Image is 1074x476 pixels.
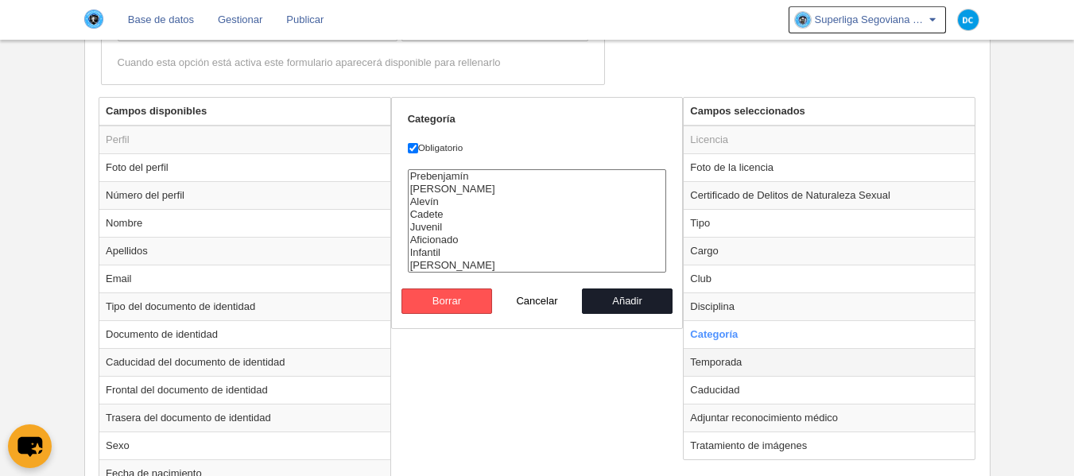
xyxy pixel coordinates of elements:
td: Foto del perfil [99,153,390,181]
img: c2l6ZT0zMHgzMCZmcz05JnRleHQ9REMmYmc9MDM5YmU1.png [958,10,979,30]
option: Prebenjamín Femenino [409,259,666,272]
td: Nombre [99,209,390,237]
option: Benjamín [409,183,666,195]
th: Campos seleccionados [684,98,975,126]
button: chat-button [8,424,52,468]
td: Apellidos [99,237,390,265]
td: Tipo [684,209,975,237]
option: Alevín [409,195,666,208]
td: Disciplina [684,292,975,320]
option: Prebenjamín [409,170,666,183]
label: Obligatorio [408,141,667,155]
td: Certificado de Delitos de Naturaleza Sexual [684,181,975,209]
option: Juvenil [409,221,666,234]
button: Cancelar [492,288,583,314]
td: Email [99,265,390,292]
td: Caducidad [684,376,975,404]
td: Número del perfil [99,181,390,209]
td: Documento de identidad [99,320,390,348]
td: Licencia [684,126,975,154]
td: Frontal del documento de identidad [99,376,390,404]
div: Cuando esta opción está activa este formulario aparecerá disponible para rellenarlo [118,56,588,70]
img: Superliga Segoviana Por Mil Razones [84,10,103,29]
td: Trasera del documento de identidad [99,404,390,431]
td: Cargo [684,237,975,265]
option: Cadete [409,208,666,221]
td: Sexo [99,431,390,459]
button: Borrar [401,288,492,314]
td: Perfil [99,126,390,154]
td: Temporada [684,348,975,376]
input: Obligatorio [408,143,418,153]
option: Aficionado [409,234,666,246]
td: Categoría [684,320,975,348]
a: Superliga Segoviana Por Mil Razones [789,6,946,33]
td: Foto de la licencia [684,153,975,181]
span: Superliga Segoviana Por Mil Razones [815,12,926,28]
option: Infantil [409,246,666,259]
img: OavcNxVbaZnD.30x30.jpg [795,12,811,28]
strong: Categoría [408,113,456,125]
button: Añadir [582,288,673,314]
td: Tipo del documento de identidad [99,292,390,320]
td: Club [684,265,975,292]
td: Adjuntar reconocimiento médico [684,404,975,431]
td: Tratamiento de imágenes [684,431,975,459]
td: Caducidad del documento de identidad [99,348,390,376]
th: Campos disponibles [99,98,390,126]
